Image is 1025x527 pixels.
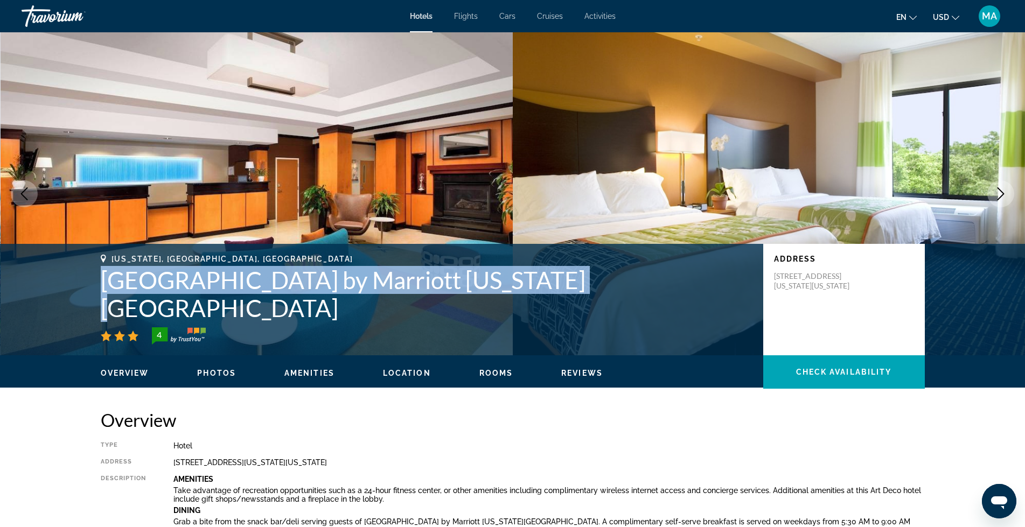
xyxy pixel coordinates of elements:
a: Cars [499,12,515,20]
button: Photos [197,368,236,378]
iframe: Кнопка запуска окна обмена сообщениями [982,484,1016,518]
button: Next image [987,180,1014,207]
span: Check Availability [796,368,892,376]
button: Change language [896,9,917,25]
a: Cruises [537,12,563,20]
p: [STREET_ADDRESS][US_STATE][US_STATE] [774,271,860,291]
span: MA [982,11,997,22]
a: Activities [584,12,616,20]
span: Reviews [561,369,603,377]
a: Flights [454,12,478,20]
span: [US_STATE], [GEOGRAPHIC_DATA], [GEOGRAPHIC_DATA] [111,255,354,263]
div: Type [101,441,147,450]
button: Rooms [479,368,513,378]
span: Amenities [284,369,334,377]
button: Overview [101,368,149,378]
h1: [GEOGRAPHIC_DATA] by Marriott [US_STATE][GEOGRAPHIC_DATA] [101,266,752,322]
h2: Overview [101,409,925,431]
span: Overview [101,369,149,377]
span: USD [933,13,949,22]
b: Amenities [173,475,213,483]
p: Take advantage of recreation opportunities such as a 24-hour fitness center, or other amenities i... [173,486,925,503]
div: 4 [149,328,170,341]
span: Photos [197,369,236,377]
button: Location [383,368,431,378]
div: [STREET_ADDRESS][US_STATE][US_STATE] [173,458,925,467]
button: User Menu [975,5,1003,27]
b: Dining [173,506,200,515]
span: Rooms [479,369,513,377]
button: Reviews [561,368,603,378]
a: Travorium [22,2,129,30]
a: Hotels [410,12,433,20]
div: Address [101,458,147,467]
button: Check Availability [763,355,925,389]
p: Address [774,255,914,263]
button: Previous image [11,180,38,207]
div: Hotel [173,441,925,450]
span: en [896,13,907,22]
button: Change currency [933,9,959,25]
button: Amenities [284,368,334,378]
span: Location [383,369,431,377]
img: trustyou-badge-hor.svg [152,327,206,345]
